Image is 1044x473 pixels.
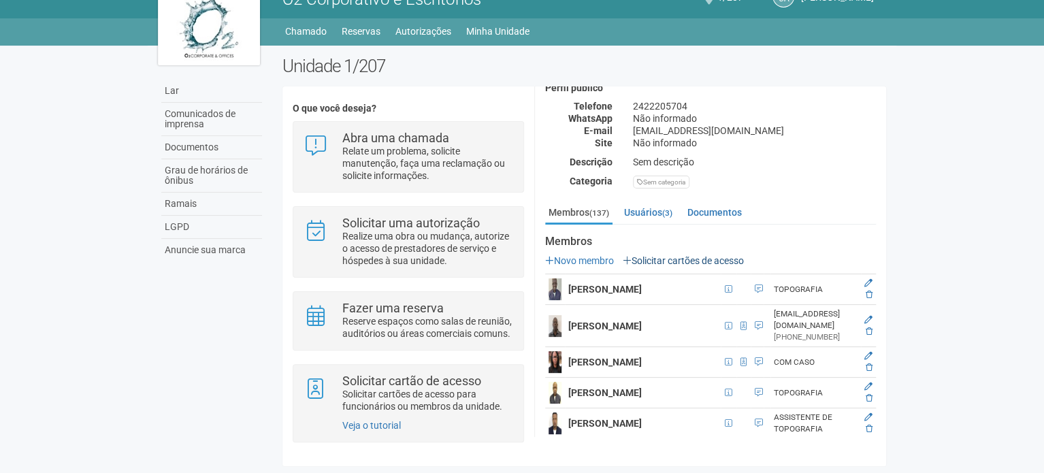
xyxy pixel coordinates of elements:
[165,142,218,152] font: Documentos
[643,178,685,186] font: Sem categoria
[161,103,262,136] a: Comunicados de imprensa
[774,388,823,397] font: TOPOGRAFIA
[568,321,642,331] font: [PERSON_NAME]
[774,412,832,434] font: ASSISTENTE DE TOPOGRAFIA
[568,418,642,429] font: [PERSON_NAME]
[342,374,481,388] font: Solicitar cartão de acesso
[549,315,561,337] img: user.png
[570,176,613,186] font: Categoria
[342,216,480,230] font: Solicitar uma autorização
[595,137,613,148] font: Site
[161,159,262,193] a: Grau de horários de ônibus
[623,255,744,266] a: Solicitar cartões de acesso
[864,351,872,361] a: Editar membro
[165,85,179,96] font: Lar
[545,255,614,266] a: Novo membro
[342,231,509,266] font: Realize uma obra ou mudança, autorize o acesso de prestadores de serviço e hóspedes à sua unidade.
[161,239,262,261] a: Anuncie sua marca
[342,22,380,41] a: Reservas
[549,207,589,218] font: Membros
[633,157,694,167] font: Sem descrição
[549,351,561,373] img: user.png
[568,387,642,398] font: [PERSON_NAME]
[774,332,840,342] font: [PHONE_NUMBER]
[161,80,262,103] a: Lar
[165,244,246,255] font: Anuncie sua marca
[342,146,505,181] font: Relate um problema, solicite manutenção, faça uma reclamação ou solicite informações.
[293,103,376,114] font: O que você deseja?
[342,389,502,412] font: Solicitar cartões de acesso para funcionários ou membros da unidade.
[864,278,872,288] a: Editar membro
[342,131,449,145] font: Abra uma chamada
[684,202,745,223] a: Documentos
[342,316,512,339] font: Reserve espaços como salas de reunião, auditórios ou áreas comerciais comuns.
[165,108,235,129] font: Comunicados de imprensa
[866,290,872,299] a: Excluir membro
[161,216,262,239] a: LGPD
[574,101,613,112] font: Telefone
[165,221,189,232] font: LGPD
[282,56,385,76] font: Unidade 1/207
[285,26,327,37] font: Chamado
[774,357,815,367] font: COM CASO
[866,424,872,434] a: Excluir membro
[568,357,642,368] font: [PERSON_NAME]
[864,382,872,391] a: Editar membro
[161,136,262,159] a: Documentos
[864,315,872,325] a: Editar membro
[866,393,872,403] a: Excluir membro
[624,207,662,218] font: Usuários
[285,22,327,41] a: Chamado
[466,22,529,41] a: Minha Unidade
[549,382,561,404] img: user.png
[568,113,613,124] font: WhatsApp
[632,255,744,266] font: Solicitar cartões de acesso
[633,101,687,112] font: 2422205704
[161,193,262,216] a: Ramais
[774,309,840,330] font: [EMAIL_ADDRESS][DOMAIN_NAME]
[866,363,872,372] a: Excluir membro
[395,22,451,41] a: Autorizações
[866,327,872,336] a: Excluir membro
[304,132,512,182] a: Abra uma chamada Relate um problema, solicite manutenção, faça uma reclamação ou solicite informa...
[466,26,529,37] font: Minha Unidade
[774,284,823,294] font: TOPOGRAFIA
[545,202,613,225] a: Membros(137)
[662,208,672,218] font: (3)
[864,412,872,422] a: Editar membro
[687,207,742,218] font: Documentos
[304,375,512,412] a: Solicitar cartão de acesso Solicitar cartões de acesso para funcionários ou membros da unidade.
[633,113,697,124] font: Não informado
[549,278,561,300] img: user.png
[633,137,697,148] font: Não informado
[395,26,451,37] font: Autorizações
[304,302,512,340] a: Fazer uma reserva Reserve espaços como salas de reunião, auditórios ou áreas comerciais comuns.
[589,208,609,218] font: (137)
[342,420,401,431] a: Veja o tutorial
[342,301,444,315] font: Fazer uma reserva
[549,412,561,434] img: user.png
[621,202,676,223] a: Usuários(3)
[165,165,248,186] font: Grau de horários de ônibus
[554,255,614,266] font: Novo membro
[304,217,512,267] a: Solicitar uma autorização Realize uma obra ou mudança, autorize o acesso de prestadores de serviç...
[342,26,380,37] font: Reservas
[633,125,784,136] font: [EMAIL_ADDRESS][DOMAIN_NAME]
[545,235,592,248] font: Membros
[584,125,613,136] font: E-mail
[545,82,603,93] font: Perfil público
[165,198,197,209] font: Ramais
[568,284,642,295] font: [PERSON_NAME]
[570,157,613,167] font: Descrição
